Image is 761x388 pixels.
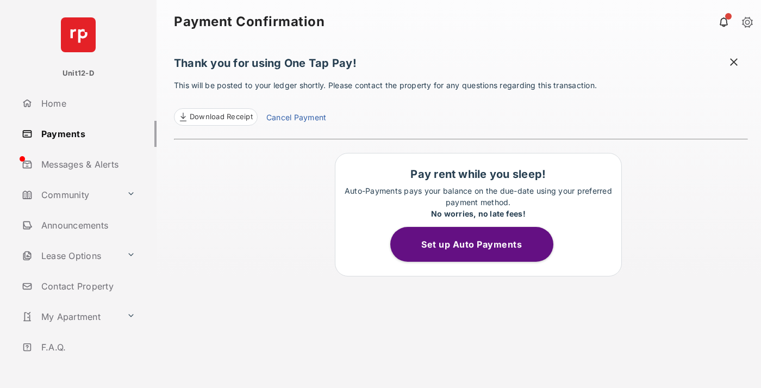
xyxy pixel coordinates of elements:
strong: Payment Confirmation [174,15,325,28]
span: Download Receipt [190,112,253,122]
div: No worries, no late fees! [341,208,616,219]
p: This will be posted to your ledger shortly. Please contact the property for any questions regardi... [174,79,748,126]
p: Unit12-D [63,68,94,79]
a: Download Receipt [174,108,258,126]
a: Payments [17,121,157,147]
button: Set up Auto Payments [390,227,553,262]
a: My Apartment [17,304,122,330]
p: Auto-Payments pays your balance on the due-date using your preferred payment method. [341,185,616,219]
h1: Pay rent while you sleep! [341,168,616,181]
a: Announcements [17,212,157,238]
a: Community [17,182,122,208]
h1: Thank you for using One Tap Pay! [174,57,748,75]
a: Set up Auto Payments [390,239,566,250]
a: Contact Property [17,273,157,299]
a: F.A.Q. [17,334,157,360]
a: Lease Options [17,243,122,269]
a: Messages & Alerts [17,151,157,177]
a: Home [17,90,157,116]
a: Cancel Payment [266,112,326,126]
img: svg+xml;base64,PHN2ZyB4bWxucz0iaHR0cDovL3d3dy53My5vcmcvMjAwMC9zdmciIHdpZHRoPSI2NCIgaGVpZ2h0PSI2NC... [61,17,96,52]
